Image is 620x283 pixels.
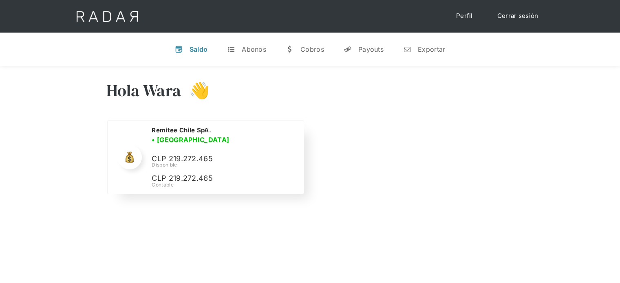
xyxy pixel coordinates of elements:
[286,45,294,53] div: w
[344,45,352,53] div: y
[489,8,547,24] a: Cerrar sesión
[403,45,411,53] div: n
[418,45,445,53] div: Exportar
[152,181,293,189] div: Contable
[175,45,183,53] div: v
[152,153,274,165] p: CLP 219.272.465
[152,135,229,145] h3: • [GEOGRAPHIC_DATA]
[181,80,210,101] h3: 👋
[227,45,235,53] div: t
[358,45,384,53] div: Payouts
[300,45,324,53] div: Cobros
[190,45,208,53] div: Saldo
[152,161,293,169] div: Disponible
[242,45,266,53] div: Abonos
[106,80,181,101] h3: Hola Wara
[152,126,211,134] h2: Remitee Chile SpA.
[448,8,481,24] a: Perfil
[152,173,274,184] p: CLP 219.272.465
